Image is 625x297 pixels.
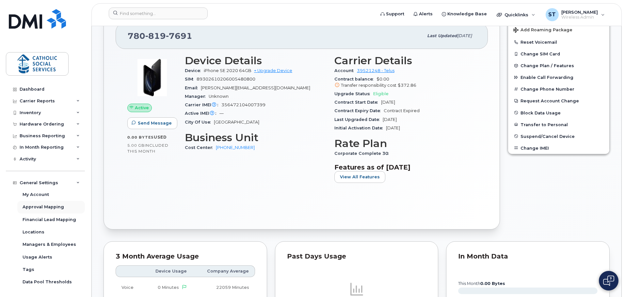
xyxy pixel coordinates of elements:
[201,85,310,90] span: [PERSON_NAME][EMAIL_ADDRESS][DOMAIN_NAME]
[334,77,476,88] span: $0.00
[185,132,327,143] h3: Business Unit
[185,68,204,73] span: Device
[197,77,255,82] span: 89302610206005480800
[334,100,381,105] span: Contract Start Date
[109,7,208,19] input: Find something...
[383,117,397,122] span: [DATE]
[427,33,457,38] span: Last updated
[508,36,609,48] button: Reset Voicemail
[492,8,540,21] div: Quicklinks
[133,58,172,97] img: image20231002-3703462-2fle3a.jpeg
[221,102,265,107] span: 356472104007399
[185,55,327,67] h3: Device Details
[127,135,154,140] span: 0.00 Bytes
[508,95,609,107] button: Request Account Change
[158,285,179,290] span: 0 Minutes
[138,120,172,126] span: Send Message
[398,83,416,88] span: $372.86
[334,91,373,96] span: Upgrade Status
[561,15,598,20] span: Wireless Admin
[185,94,209,99] span: Manager
[128,31,192,41] span: 780
[521,75,573,80] span: Enable Call Forwarding
[185,145,216,150] span: Cost Center
[508,107,609,119] button: Block Data Usage
[521,63,574,68] span: Change Plan / Features
[458,253,598,260] div: In Month Data
[334,55,476,67] h3: Carrier Details
[548,11,556,19] span: ST
[185,111,219,116] span: Active IMEI
[334,126,386,130] span: Initial Activation Date
[287,253,426,260] div: Past Days Usage
[521,134,575,139] span: Suspend/Cancel Device
[386,126,400,130] span: [DATE]
[386,11,404,17] span: Support
[216,145,255,150] a: [PHONE_NUMBER]
[409,7,437,21] a: Alerts
[458,281,505,286] text: this month
[254,68,292,73] a: + Upgrade Device
[541,8,609,21] div: Scott Taylor
[480,281,505,286] tspan: 0.00 Bytes
[127,117,177,129] button: Send Message
[185,77,197,82] span: SIM
[334,138,476,149] h3: Rate Plan
[376,7,409,21] a: Support
[334,108,384,113] span: Contract Expiry Date
[127,143,145,148] span: 5.00 GB
[154,135,167,140] span: used
[508,130,609,142] button: Suspend/Cancel Device
[193,265,255,277] th: Company Average
[166,31,192,41] span: 7691
[357,68,394,73] a: 39521248 - Telus
[508,142,609,154] button: Change IMEI
[127,143,168,154] span: included this month
[145,31,166,41] span: 819
[508,119,609,130] button: Transfer to Personal
[508,48,609,60] button: Change SIM Card
[185,120,214,125] span: City Of Use
[419,11,433,17] span: Alerts
[381,100,395,105] span: [DATE]
[508,23,609,36] button: Add Roaming Package
[334,151,392,156] span: Corporate Complete 30
[513,27,572,34] span: Add Roaming Package
[508,60,609,71] button: Change Plan / Features
[373,91,389,96] span: Eligible
[185,102,221,107] span: Carrier IMEI
[334,171,385,183] button: View All Features
[143,265,193,277] th: Device Usage
[116,253,255,260] div: 3 Month Average Usage
[214,120,259,125] span: [GEOGRAPHIC_DATA]
[340,174,380,180] span: View All Features
[603,275,614,286] img: Open chat
[334,163,476,171] h3: Features as of [DATE]
[219,111,224,116] span: —
[209,94,229,99] span: Unknown
[334,117,383,122] span: Last Upgraded Date
[457,33,472,38] span: [DATE]
[384,108,420,113] span: Contract Expired
[185,85,201,90] span: Email
[437,7,491,21] a: Knowledge Base
[334,68,357,73] span: Account
[135,105,149,111] span: Active
[561,9,598,15] span: [PERSON_NAME]
[334,77,377,82] span: Contract balance
[341,83,396,88] span: Transfer responsibility cost
[505,12,528,17] span: Quicklinks
[508,83,609,95] button: Change Phone Number
[447,11,487,17] span: Knowledge Base
[508,71,609,83] button: Enable Call Forwarding
[204,68,251,73] span: iPhone SE 2020 64GB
